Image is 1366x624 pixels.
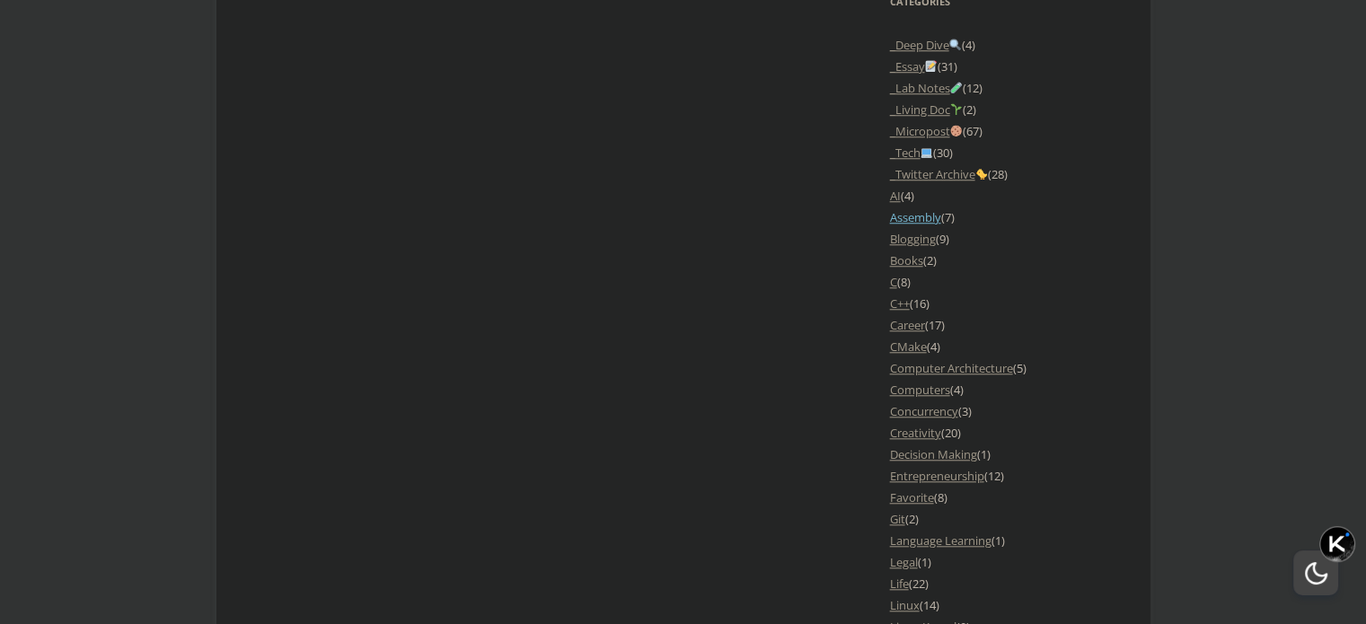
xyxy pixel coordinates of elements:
img: 🌱 [950,103,962,115]
a: C [890,274,897,290]
img: 💻 [921,146,932,158]
a: _Deep Dive [890,37,963,53]
a: _Tech [890,145,934,161]
a: Career [890,317,925,333]
li: (30) [890,142,1115,163]
li: (4) [890,34,1115,56]
li: (31) [890,56,1115,77]
a: Decision Making [890,446,977,462]
li: (67) [890,120,1115,142]
li: (4) [890,336,1115,357]
a: Computers [890,382,950,398]
li: (16) [890,293,1115,314]
a: _Essay [890,58,939,75]
a: Assembly [890,209,941,225]
img: 📝 [925,60,937,72]
a: _Lab Notes [890,80,964,96]
a: _Living Doc [890,101,964,118]
a: Computer Architecture [890,360,1013,376]
img: 🐤 [975,168,987,180]
li: (5) [890,357,1115,379]
li: (28) [890,163,1115,185]
li: (2) [890,508,1115,530]
li: (22) [890,573,1115,594]
li: (12) [890,465,1115,487]
li: (8) [890,271,1115,293]
li: (12) [890,77,1115,99]
a: Linux [890,597,920,613]
img: 🧪 [950,82,962,93]
a: Entrepreneurship [890,468,984,484]
a: Concurrency [890,403,958,419]
li: (3) [890,400,1115,422]
a: Legal [890,554,918,570]
li: (20) [890,422,1115,444]
a: _Micropost [890,123,964,139]
a: Favorite [890,489,934,505]
li: (1) [890,530,1115,551]
a: CMake [890,338,927,355]
img: 🔍 [949,39,961,50]
li: (2) [890,99,1115,120]
li: (2) [890,250,1115,271]
a: Blogging [890,231,936,247]
li: (1) [890,551,1115,573]
li: (9) [890,228,1115,250]
li: (14) [890,594,1115,616]
a: _Twitter Archive [890,166,989,182]
li: (4) [890,379,1115,400]
li: (7) [890,207,1115,228]
a: Language Learning [890,532,991,549]
a: AI [890,188,901,204]
li: (1) [890,444,1115,465]
a: Life [890,576,909,592]
a: Creativity [890,425,941,441]
img: 🍪 [950,125,962,136]
li: (8) [890,487,1115,508]
a: C++ [890,295,910,312]
a: Git [890,511,905,527]
a: Books [890,252,923,268]
li: (17) [890,314,1115,336]
li: (4) [890,185,1115,207]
